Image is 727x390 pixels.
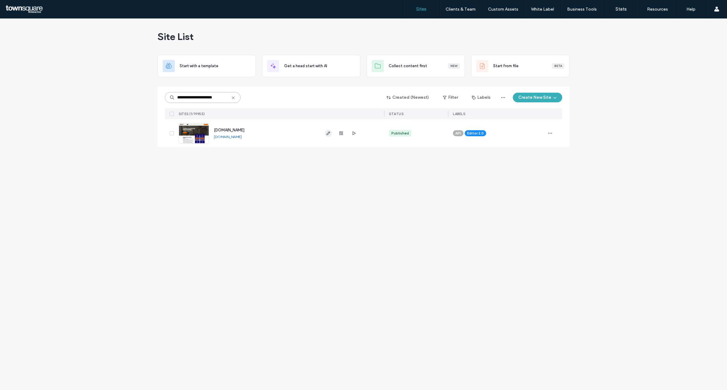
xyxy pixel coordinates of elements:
a: [DOMAIN_NAME] [214,128,244,132]
span: Collect content first [389,63,427,69]
div: Published [391,131,409,136]
div: Start with a template [158,55,256,77]
span: Help [14,4,26,10]
label: Custom Assets [488,7,518,12]
div: New [448,63,460,69]
span: Site List [158,31,194,43]
span: Start from file [493,63,519,69]
span: Get a head start with AI [284,63,327,69]
span: Start with a template [180,63,218,69]
label: Resources [647,7,668,12]
div: Start from fileBeta [471,55,569,77]
label: Help [686,7,695,12]
div: Collect content firstNew [367,55,465,77]
span: STATUS [389,112,403,116]
button: Created (Newest) [381,93,434,102]
button: Filter [437,93,464,102]
label: White Label [531,7,554,12]
a: [DOMAIN_NAME] [214,134,242,139]
div: Get a head start with AI [262,55,360,77]
div: Beta [552,63,564,69]
label: Business Tools [567,7,597,12]
button: Create New Site [513,93,562,102]
span: LABELS [453,112,465,116]
label: Stats [616,6,627,12]
label: Sites [416,6,427,12]
span: SITES (1/19955) [179,112,205,116]
button: Labels [466,93,496,102]
span: Editor 2.0 [467,131,484,136]
span: API [455,131,461,136]
label: Clients & Team [446,7,476,12]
